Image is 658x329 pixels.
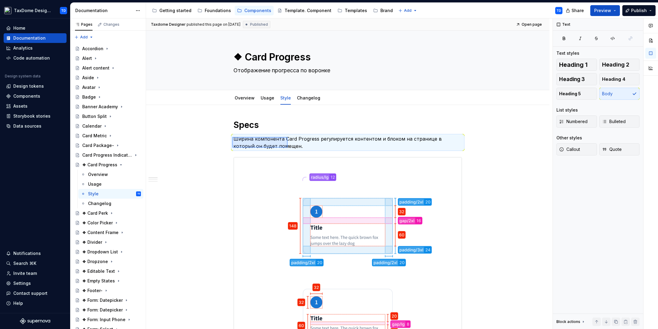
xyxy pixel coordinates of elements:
a: Aside [73,73,143,83]
div: List styles [556,107,578,113]
div: Settings [13,280,31,286]
span: Add [80,35,88,40]
div: Changelog [88,200,111,207]
div: Documentation [75,8,132,14]
button: Heading 2 [599,59,640,71]
div: Usage [88,181,102,187]
a: Badge [73,92,143,102]
a: Card Progress Indicator- [73,150,143,160]
button: Heading 5 [556,88,597,100]
div: TD [61,8,66,13]
div: Card Metric [82,133,107,139]
button: Preview [590,5,620,16]
div: Getting started [159,8,191,14]
div: Assets [13,103,28,109]
div: Button Split [82,113,107,119]
span: Bulleted [602,119,626,125]
a: ❖ Divider [73,237,143,247]
div: Foundations [205,8,231,14]
div: ❖ Editable Text [82,268,115,274]
a: ❖ Empty States [73,276,143,286]
div: Components [244,8,271,14]
div: Notifications [13,250,41,256]
button: Help [4,298,67,308]
div: ❖ Color Picker [82,220,113,226]
div: Accordion [82,46,103,52]
div: Avatar [82,84,96,90]
span: Quote [602,146,622,152]
div: Other styles [556,135,582,141]
div: Invite team [13,270,37,276]
a: ❖ Card Perk [73,208,143,218]
a: Template. Component [275,6,334,15]
div: Page tree [150,5,395,17]
div: Changes [103,22,119,27]
span: Preview [594,8,611,14]
a: Usage [78,179,143,189]
div: Home [13,25,25,31]
div: Calendar [82,123,102,129]
a: Settings [4,279,67,288]
div: Overview [88,171,108,178]
img: da704ea1-22e8-46cf-95f8-d9f462a55abe.png [4,7,11,14]
button: Numbered [556,116,597,128]
div: ❖ Form: Input Phone [82,317,125,323]
a: Home [4,23,67,33]
a: Invite team [4,269,67,278]
a: Documentation [4,33,67,43]
div: Code automation [13,55,50,61]
a: ❖ Footer- [73,286,143,295]
a: Templates [335,6,370,15]
a: Foundations [195,6,233,15]
button: Share [563,5,588,16]
a: Accordion [73,44,143,54]
button: Heading 1 [556,59,597,71]
div: ❖ Form: Datepicker [82,307,123,313]
a: Components [4,91,67,101]
div: TD [556,8,561,13]
div: Brand [380,8,393,14]
a: Brand [371,6,395,15]
a: Assets [4,101,67,111]
div: Style [88,191,99,197]
button: Add [73,33,95,41]
div: Documentation [13,35,46,41]
a: StyleTD [78,189,143,199]
div: Help [13,300,23,306]
div: Aside [82,75,94,81]
a: Alert content [73,63,143,73]
a: Button Split [73,112,143,121]
a: Banner Academy [73,102,143,112]
button: Notifications [4,249,67,258]
div: ❖ Divider [82,239,102,245]
span: Numbered [559,119,588,125]
div: Template. Component [285,8,331,14]
button: Heading 3 [556,73,597,85]
div: Alert content [82,65,109,71]
div: Storybook stories [13,113,50,119]
div: ❖ Footer- [82,288,103,294]
div: Design tokens [13,83,44,89]
span: Callout [559,146,580,152]
a: ❖ Dropdown List [73,247,143,257]
div: Block actions [556,318,586,326]
div: Banner Academy [82,104,118,110]
div: ❖ Card Progress [82,162,117,168]
a: Storybook stories [4,111,67,121]
span: Heading 5 [559,91,581,97]
span: Heading 3 [559,76,585,82]
a: ❖ Editable Text [73,266,143,276]
button: Contact support [4,288,67,298]
a: ❖ Color Picker [73,218,143,228]
a: ❖ Card Progress [73,160,143,170]
button: Quote [599,143,640,155]
div: Components [13,93,40,99]
a: ❖ Dropzone [73,257,143,266]
a: Card Package- [73,141,143,150]
button: Search ⌘K [4,259,67,268]
div: Badge [82,94,96,100]
div: ❖ Content Frame [82,230,119,236]
a: ❖ Form: Input Phone [73,315,143,324]
span: Add [404,8,412,13]
div: Contact support [13,290,47,296]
